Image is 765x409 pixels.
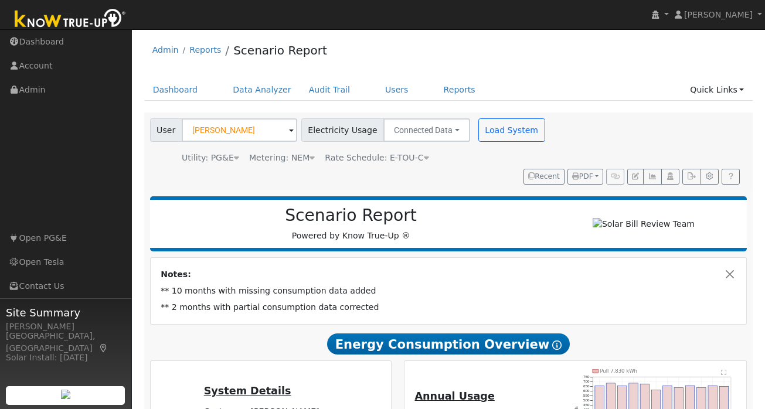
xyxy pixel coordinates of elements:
button: Multi-Series Graph [643,169,661,185]
button: Edit User [627,169,644,185]
img: Know True-Up [9,6,132,33]
button: Close [724,268,736,281]
img: retrieve [61,390,70,399]
span: PDF [572,172,593,180]
text: 500 [584,398,590,402]
text: 450 [584,403,590,407]
text: Pull 7,830 kWh [600,368,638,374]
a: Map [98,343,109,353]
text: 550 [584,393,590,397]
td: ** 10 months with missing consumption data added [159,282,739,299]
a: Reports [189,45,221,54]
a: Users [376,79,417,101]
a: Admin [152,45,179,54]
div: Utility: PG&E [182,152,239,164]
a: Scenario Report [233,43,327,57]
text:  [721,369,726,375]
div: [GEOGRAPHIC_DATA], [GEOGRAPHIC_DATA] [6,330,125,355]
button: Load System [478,118,545,142]
i: Show Help [552,340,562,350]
div: Metering: NEM [249,152,315,164]
button: Connected Data [383,118,470,142]
span: [PERSON_NAME] [684,10,753,19]
input: Select a User [182,118,297,142]
text: 700 [584,379,590,383]
text: 650 [584,384,590,388]
span: Alias: None [325,153,429,162]
span: User [150,118,182,142]
a: Audit Trail [300,79,359,101]
span: Site Summary [6,305,125,321]
u: System Details [204,385,291,397]
h2: Scenario Report [162,206,540,226]
a: Data Analyzer [224,79,300,101]
text: 750 [584,374,590,379]
div: Powered by Know True-Up ® [156,206,546,242]
div: Solar Install: [DATE] [6,352,125,364]
button: PDF [567,169,603,185]
button: Export Interval Data [682,169,701,185]
button: Login As [661,169,679,185]
a: Quick Links [681,79,753,101]
button: Recent [523,169,565,185]
a: Dashboard [144,79,207,101]
button: Settings [701,169,719,185]
strong: Notes: [161,270,191,279]
u: Annual Usage [414,390,494,402]
td: ** 2 months with partial consumption data corrected [159,299,739,315]
text: 600 [584,388,590,393]
a: Reports [435,79,484,101]
span: Electricity Usage [301,118,384,142]
div: [PERSON_NAME] [6,321,125,333]
a: Help Link [722,169,740,185]
img: Solar Bill Review Team [593,218,695,230]
span: Energy Consumption Overview [327,333,570,355]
